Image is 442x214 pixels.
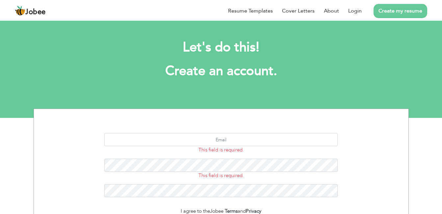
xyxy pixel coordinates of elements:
span: Jobee [25,9,46,16]
h2: Let's do this! [43,39,399,56]
input: Email [104,133,338,146]
a: Login [348,7,362,15]
h1: Create an account. [43,63,399,80]
a: About [324,7,339,15]
a: Cover Letters [282,7,315,15]
span: This field is required. [198,147,244,153]
span: This field is required. [198,172,244,179]
a: Create my resume [374,4,427,18]
img: jobee.io [15,6,25,16]
a: Jobee [15,6,46,16]
a: Resume Templates [228,7,273,15]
